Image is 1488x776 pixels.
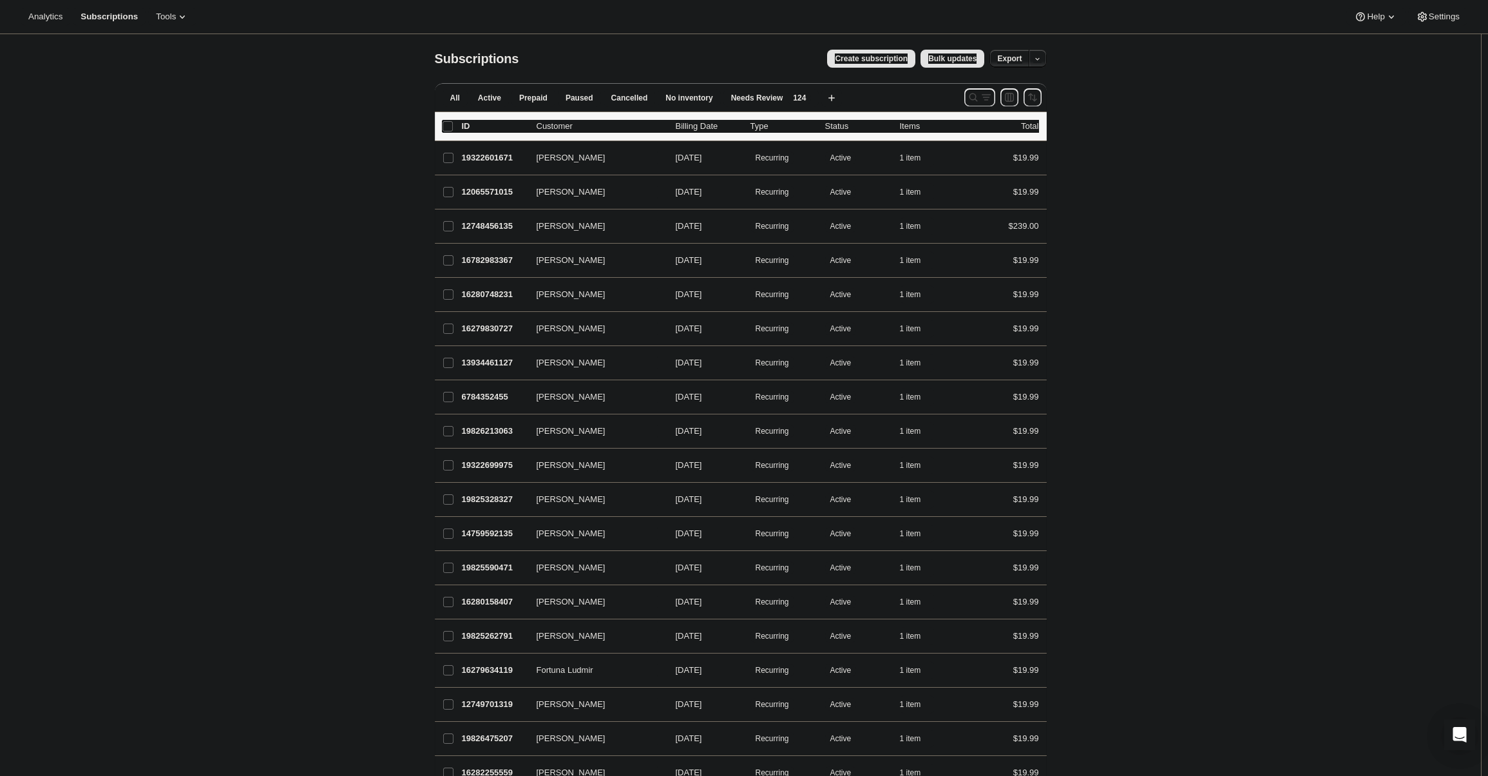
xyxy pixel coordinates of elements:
[1013,494,1039,504] span: $19.99
[756,563,789,573] span: Recurring
[900,324,921,334] span: 1 item
[676,120,740,133] p: Billing Date
[1013,358,1039,367] span: $19.99
[756,631,789,641] span: Recurring
[676,460,702,470] span: [DATE]
[529,353,658,373] button: [PERSON_NAME]
[537,459,606,472] span: [PERSON_NAME]
[529,558,658,578] button: [PERSON_NAME]
[1013,597,1039,606] span: $19.99
[835,53,908,64] span: Create subscription
[756,187,789,197] span: Recurring
[676,699,702,709] span: [DATE]
[537,561,606,574] span: [PERSON_NAME]
[756,255,789,266] span: Recurring
[830,665,852,675] span: Active
[478,93,501,103] span: Active
[900,388,935,406] button: 1 item
[462,525,1039,543] div: 14759592135[PERSON_NAME][DATE]SuccessRecurringSuccessActive1 item$19.99
[900,456,935,474] button: 1 item
[830,699,852,710] span: Active
[529,489,658,510] button: [PERSON_NAME]
[462,356,526,369] p: 13934461127
[756,494,789,505] span: Recurring
[830,733,852,744] span: Active
[900,183,935,201] button: 1 item
[1408,8,1467,26] button: Settings
[676,187,702,197] span: [DATE]
[537,425,606,438] span: [PERSON_NAME]
[756,392,789,402] span: Recurring
[529,523,658,544] button: [PERSON_NAME]
[900,593,935,611] button: 1 item
[537,186,606,199] span: [PERSON_NAME]
[462,561,526,574] p: 19825590471
[462,456,1039,474] div: 19322699975[PERSON_NAME][DATE]SuccessRecurringSuccessActive1 item$19.99
[462,630,526,643] p: 19825262791
[1013,426,1039,436] span: $19.99
[537,120,665,133] p: Customer
[1024,88,1042,106] button: Sort the results
[676,255,702,265] span: [DATE]
[1013,153,1039,162] span: $19.99
[462,286,1039,304] div: 16280748231[PERSON_NAME][DATE]SuccessRecurringSuccessActive1 item$19.99
[529,284,658,305] button: [PERSON_NAME]
[676,392,702,402] span: [DATE]
[537,664,593,677] span: Fortuna Ludmir
[830,289,852,300] span: Active
[529,318,658,339] button: [PERSON_NAME]
[519,93,548,103] span: Prepaid
[537,630,606,643] span: [PERSON_NAME]
[462,217,1039,235] div: 12748456135[PERSON_NAME][DATE]SuccessRecurringSuccessActive1 item$239.00
[462,183,1039,201] div: 12065571015[PERSON_NAME][DATE]SuccessRecurringSuccessActive1 item$19.99
[900,221,921,231] span: 1 item
[900,251,935,269] button: 1 item
[537,732,606,745] span: [PERSON_NAME]
[756,358,789,368] span: Recurring
[462,425,526,438] p: 19826213063
[676,665,702,675] span: [DATE]
[1013,665,1039,675] span: $19.99
[756,460,789,470] span: Recurring
[529,387,658,407] button: [PERSON_NAME]
[900,217,935,235] button: 1 item
[821,89,842,107] button: Create new view
[900,149,935,167] button: 1 item
[900,187,921,197] span: 1 item
[964,88,995,106] button: Search and filter results
[731,93,783,103] span: Needs Review
[900,597,921,607] span: 1 item
[900,733,921,744] span: 1 item
[830,392,852,402] span: Active
[529,148,658,168] button: [PERSON_NAME]
[462,388,1039,406] div: 6784352455[PERSON_NAME][DATE]SuccessRecurringSuccessActive1 item$19.99
[900,426,921,436] span: 1 item
[537,254,606,267] span: [PERSON_NAME]
[537,220,606,233] span: [PERSON_NAME]
[462,490,1039,509] div: 19825328327[PERSON_NAME][DATE]SuccessRecurringSuccessActive1 item$19.99
[825,120,890,133] p: Status
[900,120,964,133] div: Items
[830,426,852,436] span: Active
[529,182,658,202] button: [PERSON_NAME]
[529,592,658,612] button: [PERSON_NAME]
[462,596,526,608] p: 16280158407
[1000,88,1018,106] button: Customize table column order and visibility
[462,422,1039,440] div: 19826213063[PERSON_NAME][DATE]SuccessRecurringSuccessActive1 item$19.99
[537,391,606,403] span: [PERSON_NAME]
[81,12,138,22] span: Subscriptions
[756,699,789,710] span: Recurring
[900,529,921,539] span: 1 item
[793,93,806,103] span: 124
[928,53,977,64] span: Bulk updates
[529,421,658,441] button: [PERSON_NAME]
[900,255,921,266] span: 1 item
[148,8,196,26] button: Tools
[830,221,852,231] span: Active
[665,93,712,103] span: No inventory
[529,728,658,749] button: [PERSON_NAME]
[900,559,935,577] button: 1 item
[676,153,702,162] span: [DATE]
[1013,460,1039,470] span: $19.99
[676,289,702,299] span: [DATE]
